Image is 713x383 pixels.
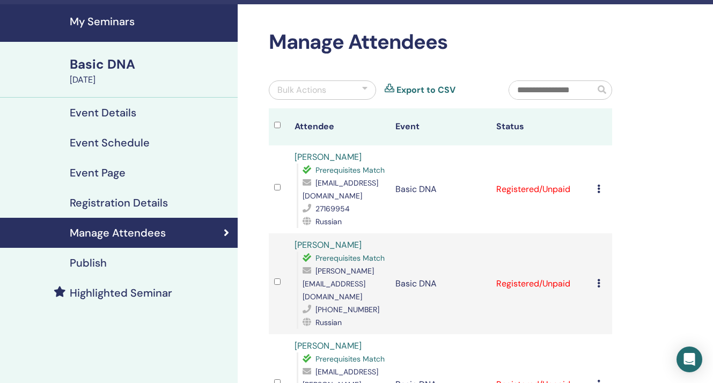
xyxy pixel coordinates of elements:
th: Attendee [289,108,390,145]
td: Basic DNA [390,145,491,233]
h4: Manage Attendees [70,226,166,239]
h2: Manage Attendees [269,30,612,55]
div: Basic DNA [70,55,231,73]
span: [PHONE_NUMBER] [315,305,379,314]
span: Prerequisites Match [315,354,385,364]
td: Basic DNA [390,233,491,334]
h4: Event Schedule [70,136,150,149]
h4: Publish [70,256,107,269]
span: [PERSON_NAME][EMAIL_ADDRESS][DOMAIN_NAME] [303,266,374,301]
h4: Event Details [70,106,136,119]
span: [EMAIL_ADDRESS][DOMAIN_NAME] [303,178,378,201]
span: 27169954 [315,204,350,213]
a: [PERSON_NAME] [295,239,362,251]
h4: Highlighted Seminar [70,286,172,299]
th: Event [390,108,491,145]
h4: Event Page [70,166,126,179]
h4: Registration Details [70,196,168,209]
span: Russian [315,217,342,226]
a: Basic DNA[DATE] [63,55,238,86]
a: Export to CSV [396,84,455,97]
a: [PERSON_NAME] [295,340,362,351]
span: Russian [315,318,342,327]
div: Bulk Actions [277,84,326,97]
div: [DATE] [70,73,231,86]
h4: My Seminars [70,15,231,28]
span: Prerequisites Match [315,165,385,175]
div: Open Intercom Messenger [677,347,702,372]
a: [PERSON_NAME] [295,151,362,163]
th: Status [491,108,592,145]
span: Prerequisites Match [315,253,385,263]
